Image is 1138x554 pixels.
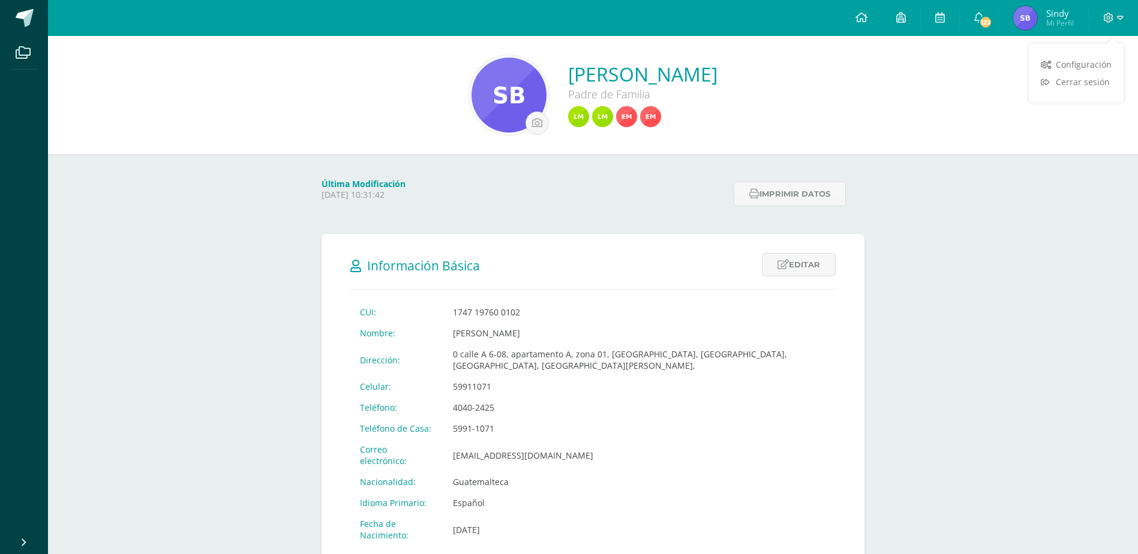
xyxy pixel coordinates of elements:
[443,376,836,397] td: 59911071
[443,471,836,492] td: Guatemalteca
[472,58,547,133] img: d82896fb99d838eff92716e3f1d365e6.png
[322,178,726,189] h4: Última Modificación
[640,106,661,127] img: 3a95e2993c4f4170d4521d61da144d42.png
[350,513,443,546] td: Fecha de Nacimiento:
[443,492,836,513] td: Español
[350,492,443,513] td: Idioma Primario:
[350,418,443,439] td: Teléfono de Casa:
[350,439,443,471] td: Correo electrónico:
[1029,73,1124,91] a: Cerrar sesión
[350,302,443,323] td: CUI:
[592,106,613,127] img: 00962fceee4fc647a13b3b4c9b700c0b.png
[443,439,836,471] td: [EMAIL_ADDRESS][DOMAIN_NAME]
[979,16,992,29] span: 123
[443,302,836,323] td: 1747 19760 0102
[350,344,443,376] td: Dirección:
[762,253,836,276] a: Editar
[568,61,717,87] a: [PERSON_NAME]
[443,323,836,344] td: [PERSON_NAME]
[734,182,846,206] button: Imprimir datos
[443,397,836,418] td: 4040-2425
[1056,76,1110,88] span: Cerrar sesión
[443,513,836,546] td: [DATE]
[1046,7,1074,19] span: Sindy
[616,106,637,127] img: 3a95e2993c4f4170d4521d61da144d42.png
[350,323,443,344] td: Nombre:
[367,257,480,274] span: Información Básica
[1013,6,1037,30] img: e98dab29f24b9bba9d468ba9140e59a0.png
[1056,59,1112,70] span: Configuración
[350,376,443,397] td: Celular:
[1046,18,1074,28] span: Mi Perfil
[1029,56,1124,73] a: Configuración
[443,418,836,439] td: 5991-1071
[350,471,443,492] td: Nacionalidad:
[568,106,589,127] img: 00962fceee4fc647a13b3b4c9b700c0b.png
[443,344,836,376] td: 0 calle A 6-08, apartamento A, zona 01, [GEOGRAPHIC_DATA], [GEOGRAPHIC_DATA], [GEOGRAPHIC_DATA], ...
[350,397,443,418] td: Teléfono:
[322,189,726,200] p: [DATE] 10:31:42
[568,87,717,101] div: Padre de Familia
